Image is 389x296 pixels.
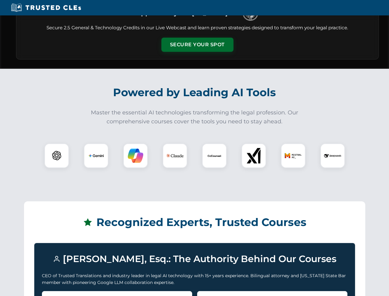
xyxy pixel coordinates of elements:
[84,143,108,168] div: Gemini
[24,82,365,103] h2: Powered by Leading AI Tools
[87,108,302,126] p: Master the essential AI technologies transforming the legal profession. Our comprehensive courses...
[202,143,227,168] div: CoCounsel
[241,143,266,168] div: xAI
[88,148,104,163] img: Gemini Logo
[44,143,69,168] div: ChatGPT
[42,272,347,286] p: CEO of Trusted Translations and industry leader in legal AI technology with 15+ years experience....
[48,147,66,165] img: ChatGPT Logo
[42,251,347,267] h3: [PERSON_NAME], Esq.: The Authority Behind Our Courses
[24,24,371,31] p: Secure 2.5 General & Technology Credits in our Live Webcast and learn proven strategies designed ...
[9,3,83,12] img: Trusted CLEs
[320,143,345,168] div: DeepSeek
[163,143,187,168] div: Claude
[281,143,306,168] div: Mistral AI
[324,147,341,164] img: DeepSeek Logo
[246,148,261,163] img: xAI Logo
[285,147,302,164] img: Mistral AI Logo
[34,212,355,233] h2: Recognized Experts, Trusted Courses
[128,148,143,163] img: Copilot Logo
[207,148,222,163] img: CoCounsel Logo
[123,143,148,168] div: Copilot
[161,38,233,52] button: Secure Your Spot
[166,147,184,164] img: Claude Logo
